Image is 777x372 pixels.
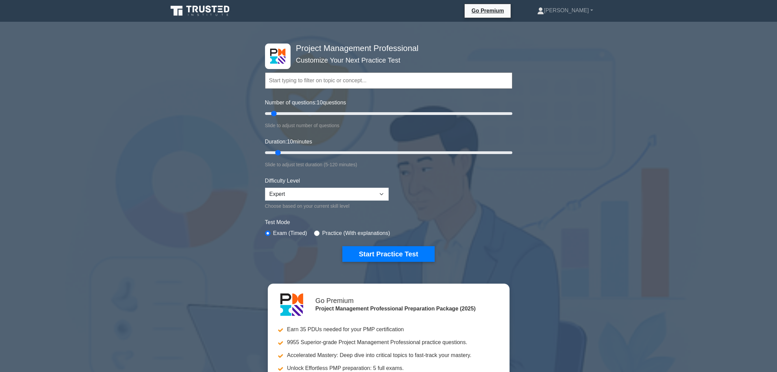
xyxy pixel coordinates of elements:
[322,229,390,237] label: Practice (With explanations)
[293,44,479,53] h4: Project Management Professional
[265,138,312,146] label: Duration: minutes
[317,100,323,105] span: 10
[521,4,609,17] a: [PERSON_NAME]
[265,177,300,185] label: Difficulty Level
[265,160,512,169] div: Slide to adjust test duration (5-120 minutes)
[273,229,307,237] label: Exam (Timed)
[265,99,346,107] label: Number of questions: questions
[342,246,434,262] button: Start Practice Test
[265,202,389,210] div: Choose based on your current skill level
[265,218,512,226] label: Test Mode
[467,6,508,15] a: Go Premium
[287,139,293,145] span: 10
[265,121,512,130] div: Slide to adjust number of questions
[265,72,512,89] input: Start typing to filter on topic or concept...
